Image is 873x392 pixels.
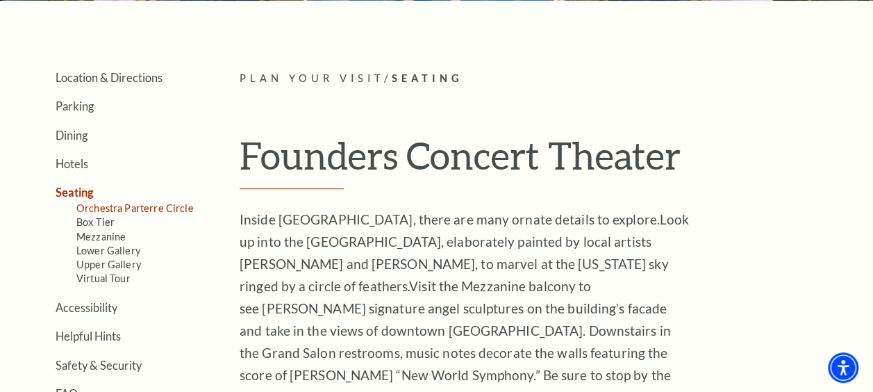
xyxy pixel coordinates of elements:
a: Orchestra Parterre Circle [76,202,194,214]
a: Parking [56,99,94,113]
h1: Founders Concert Theater [240,133,859,190]
a: Safety & Security [56,359,142,372]
a: Mezzanine [76,231,126,243]
a: Virtual Tour [76,272,131,284]
span: Plan Your Visit [240,72,384,84]
a: Lower Gallery [76,245,140,256]
div: Accessibility Menu [828,352,858,383]
span: Seating [392,72,463,84]
a: Dining [56,129,88,142]
a: Hotels [56,157,88,170]
a: Helpful Hints [56,329,121,343]
a: Seating [56,186,94,199]
a: Upper Gallery [76,259,141,270]
a: Box Tier [76,216,115,228]
p: / [240,70,859,88]
a: Accessibility [56,301,117,314]
a: Location & Directions [56,71,163,84]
